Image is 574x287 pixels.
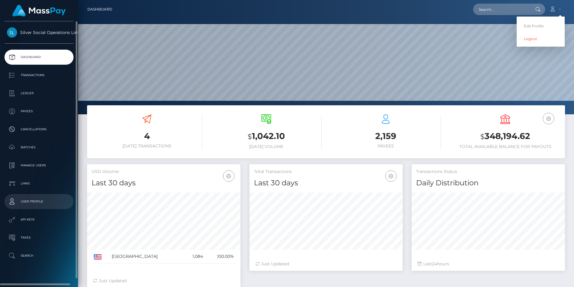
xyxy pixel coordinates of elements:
[92,169,236,175] h5: USD Volume
[5,122,74,137] a: Cancellations
[450,130,560,143] h3: 348,194.62
[183,250,205,264] td: 1,084
[416,169,560,175] h5: Transactions Status
[12,5,66,17] img: MassPay Logo
[7,89,71,98] p: Ledger
[7,197,71,206] p: User Profile
[5,194,74,209] a: User Profile
[7,53,71,62] p: Dashboard
[7,215,71,224] p: API Keys
[94,254,102,260] img: US.png
[255,261,397,267] div: Just Updated
[7,27,17,38] img: Silver Social Operations Limited
[5,212,74,227] a: API Keys
[7,161,71,170] p: Manage Users
[92,130,202,142] h3: 4
[110,250,183,264] td: [GEOGRAPHIC_DATA]
[205,250,236,264] td: 100.00%
[5,140,74,155] a: Batches
[517,20,565,32] a: Edit Profile
[517,33,565,44] a: Logout
[7,179,71,188] p: Links
[5,104,74,119] a: Payees
[5,248,74,263] a: Search
[7,71,71,80] p: Transactions
[7,143,71,152] p: Batches
[93,278,234,284] div: Just Updated
[254,169,398,175] h5: Total Transactions
[92,178,236,188] h4: Last 30 days
[5,176,74,191] a: Links
[92,143,202,149] h6: [DATE] Transactions
[432,261,437,267] span: 24
[248,132,252,141] small: $
[211,130,322,143] h3: 1,042.10
[87,3,112,16] a: Dashboard
[211,144,322,149] h6: [DATE] Volume
[416,178,560,188] h4: Daily Distribution
[5,68,74,83] a: Transactions
[7,251,71,260] p: Search
[450,144,560,149] h6: Total Available Balance for Payouts
[5,86,74,101] a: Ledger
[5,158,74,173] a: Manage Users
[331,130,441,142] h3: 2,159
[254,178,398,188] h4: Last 30 days
[480,132,485,141] small: $
[473,4,530,15] input: Search...
[5,230,74,245] a: Taxes
[7,125,71,134] p: Cancellations
[5,30,74,35] span: Silver Social Operations Limited
[5,50,74,65] a: Dashboard
[418,261,559,267] div: Last hours
[331,143,441,149] h6: Payees
[7,233,71,242] p: Taxes
[7,107,71,116] p: Payees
